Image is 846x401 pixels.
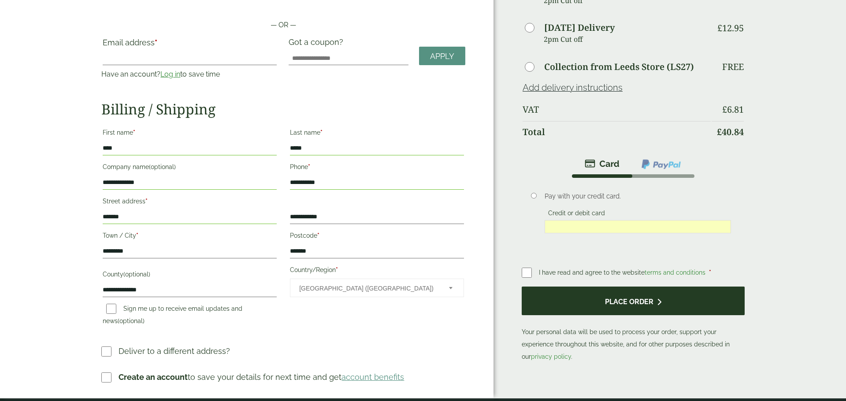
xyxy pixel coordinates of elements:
[317,232,319,239] abbr: required
[119,345,230,357] p: Deliver to a different address?
[103,305,242,327] label: Sign me up to receive email updates and news
[523,121,711,143] th: Total
[717,22,722,34] span: £
[308,163,310,170] abbr: required
[722,103,744,115] bdi: 6.81
[103,39,277,51] label: Email address
[123,271,150,278] span: (optional)
[717,126,744,138] bdi: 40.84
[419,47,465,66] a: Apply
[145,198,148,205] abbr: required
[547,223,728,231] iframe: Secure card payment input frame
[336,266,338,273] abbr: required
[289,37,347,51] label: Got a coupon?
[544,33,711,46] p: 2pm Cut off
[290,279,464,297] span: Country/Region
[341,372,404,382] a: account benefits
[103,126,277,141] label: First name
[119,372,188,382] strong: Create an account
[103,195,277,210] label: Street address
[531,353,571,360] a: privacy policy
[101,20,465,30] p: — OR —
[133,129,135,136] abbr: required
[523,99,711,120] th: VAT
[320,129,323,136] abbr: required
[522,287,745,315] button: Place order
[717,22,744,34] bdi: 12.95
[544,23,615,32] label: [DATE] Delivery
[160,70,180,78] a: Log in
[155,38,157,47] abbr: required
[103,229,277,244] label: Town / City
[544,63,694,71] label: Collection from Leeds Store (LS27)
[103,268,277,283] label: County
[103,161,277,176] label: Company name
[522,287,745,363] p: Your personal data will be used to process your order, support your experience throughout this we...
[709,269,711,276] abbr: required
[119,371,404,383] p: to save your details for next time and get
[722,62,744,72] p: Free
[290,161,464,176] label: Phone
[641,158,682,170] img: ppcp-gateway.png
[136,232,138,239] abbr: required
[101,101,465,118] h2: Billing / Shipping
[299,279,437,298] span: United Kingdom (UK)
[645,269,705,276] a: terms and conditions
[290,126,464,141] label: Last name
[106,304,116,314] input: Sign me up to receive email updates and news(optional)
[585,158,620,169] img: stripe.png
[545,210,609,219] label: Credit or debit card
[523,82,623,93] a: Add delivery instructions
[101,69,278,80] p: Have an account? to save time
[118,317,145,324] span: (optional)
[290,229,464,244] label: Postcode
[717,126,722,138] span: £
[430,52,454,61] span: Apply
[149,163,176,170] span: (optional)
[722,103,727,115] span: £
[290,264,464,279] label: Country/Region
[545,191,731,201] p: Pay with your credit card.
[539,269,707,276] span: I have read and agree to the website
